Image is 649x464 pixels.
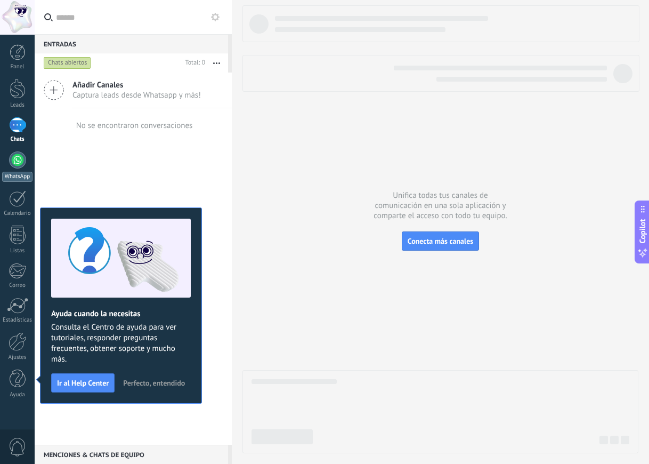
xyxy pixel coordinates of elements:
div: No se encontraron conversaciones [76,121,193,131]
div: Leads [2,102,33,109]
div: Panel [2,63,33,70]
div: Ayuda [2,391,33,398]
div: Entradas [35,34,228,53]
div: WhatsApp [2,172,33,182]
span: Copilot [637,219,648,244]
div: Menciones & Chats de equipo [35,445,228,464]
button: Perfecto, entendido [118,375,190,391]
span: Ir al Help Center [57,379,109,387]
div: Calendario [2,210,33,217]
div: Listas [2,247,33,254]
h2: Ayuda cuando la necesitas [51,309,191,319]
span: Perfecto, entendido [123,379,185,387]
div: Ajustes [2,354,33,361]
button: Más [205,53,228,73]
span: Añadir Canales [72,80,201,90]
div: Estadísticas [2,317,33,324]
div: Total: 0 [181,58,205,68]
div: Correo [2,282,33,289]
button: Conecta más canales [402,231,479,251]
span: Conecta más canales [408,236,473,246]
div: Chats [2,136,33,143]
div: Chats abiertos [44,57,91,69]
button: Ir al Help Center [51,373,115,393]
span: Consulta el Centro de ayuda para ver tutoriales, responder preguntas frecuentes, obtener soporte ... [51,322,191,365]
span: Captura leads desde Whatsapp y más! [72,90,201,100]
